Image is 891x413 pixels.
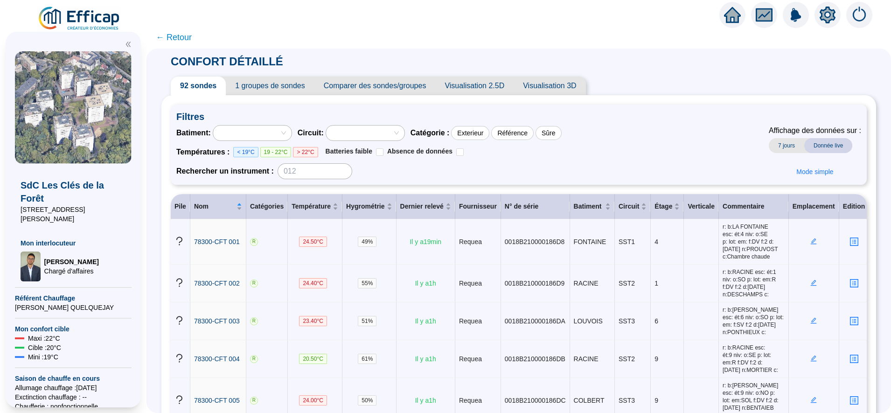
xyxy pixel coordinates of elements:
[810,355,817,362] span: edit
[21,179,126,205] span: SdC Les Clés de la Forêt
[501,194,570,219] th: N° de série
[125,41,132,48] span: double-left
[299,316,327,326] span: 23.40 °C
[21,205,126,224] span: [STREET_ADDRESS][PERSON_NAME]
[654,317,658,325] span: 6
[574,280,599,287] span: RACINE
[21,238,126,248] span: Mon interlocuteur
[810,317,817,324] span: edit
[505,280,564,287] span: 0018B210000186D9
[684,194,719,219] th: Verticale
[174,278,184,287] span: question
[174,236,184,246] span: question
[37,6,122,32] img: efficap energie logo
[455,302,501,340] td: Requea
[849,354,859,364] span: profile
[314,77,436,95] span: Comparer des sondes/groupes
[536,126,562,140] div: Sûre
[849,316,859,326] span: profile
[250,397,258,405] span: R
[250,280,258,287] span: R
[15,324,132,334] span: Mon confort cible
[176,147,233,158] span: Températures :
[654,280,658,287] span: 1
[21,252,41,281] img: Chargé d'affaires
[176,166,274,177] span: Rechercher un instrument :
[789,194,839,219] th: Emplacement
[654,397,658,404] span: 9
[358,395,376,406] span: 50 %
[194,237,240,247] a: 78300-CFT 001
[358,354,376,364] span: 61 %
[505,355,565,363] span: 0018B210000186DB
[415,355,436,363] span: Il y a 1 h
[358,316,376,326] span: 51 %
[194,280,240,287] span: 78300-CFT 002
[292,202,331,211] span: Température
[28,334,60,343] span: Maxi : 22 °C
[410,238,441,245] span: Il y a 19 min
[651,194,684,219] th: Étage
[619,397,635,404] span: SST3
[619,355,635,363] span: SST2
[44,266,99,276] span: Chargé d'affaires
[724,7,741,23] span: home
[194,317,240,325] span: 78300-CFT 003
[451,126,489,140] div: Exterieur
[44,257,99,266] span: [PERSON_NAME]
[194,355,240,363] span: 78300-CFT 004
[615,194,651,219] th: Circuit
[804,138,852,153] span: Donnée live
[574,397,605,404] span: COLBERT
[288,194,342,219] th: Température
[278,163,352,179] input: 012
[194,202,235,211] span: Nom
[654,238,658,245] span: 4
[161,55,292,68] span: CONFORT DÉTAILLÉ
[194,397,240,404] span: 78300-CFT 005
[194,354,240,364] a: 78300-CFT 004
[15,392,132,402] span: Exctinction chauffage : --
[250,317,258,325] span: R
[15,374,132,383] span: Saison de chauffe en cours
[194,279,240,288] a: 78300-CFT 002
[15,294,132,303] span: Référent Chauffage
[246,194,288,219] th: Catégories
[435,77,514,95] span: Visualisation 2.5D
[190,194,246,219] th: Nom
[233,147,258,157] span: < 19°C
[226,77,314,95] span: 1 groupes de sondes
[411,127,450,139] span: Catégorie :
[171,77,226,95] span: 92 sondes
[796,167,833,177] span: Mode simple
[455,265,501,302] td: Requea
[619,202,639,211] span: Circuit
[654,355,658,363] span: 9
[176,110,861,123] span: Filtres
[574,317,603,325] span: LOUVOIS
[574,355,599,363] span: RACINE
[570,194,615,219] th: Batiment
[455,340,501,378] td: Requea
[789,164,841,179] button: Mode simple
[619,280,635,287] span: SST2
[839,194,869,219] th: Edition
[654,202,672,211] span: Étage
[174,395,184,405] span: question
[491,126,534,140] div: Référence
[723,344,785,374] span: r: b:RACINE esc: ét:9 niv: o:SE p: lot: em:R f:DV f:2 d:[DATE] n:MORTIER c:
[156,31,192,44] span: ← Retour
[810,280,817,286] span: edit
[819,7,836,23] span: setting
[358,278,376,288] span: 55 %
[15,383,132,392] span: Allumage chauffage : [DATE]
[455,219,501,265] td: Requea
[342,194,396,219] th: Hygrométrie
[514,77,585,95] span: Visualisation 3D
[194,238,240,245] span: 78300-CFT 001
[346,202,384,211] span: Hygrométrie
[15,303,132,312] span: [PERSON_NAME] QUELQUEJAY
[723,268,785,298] span: r: b:RACINE esc: ét:1 niv: o:SO p: lot: em:R f:DV f:2 d:[DATE] n:DESCHAMPS c:
[298,127,324,139] span: Circuit :
[846,2,872,28] img: alerts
